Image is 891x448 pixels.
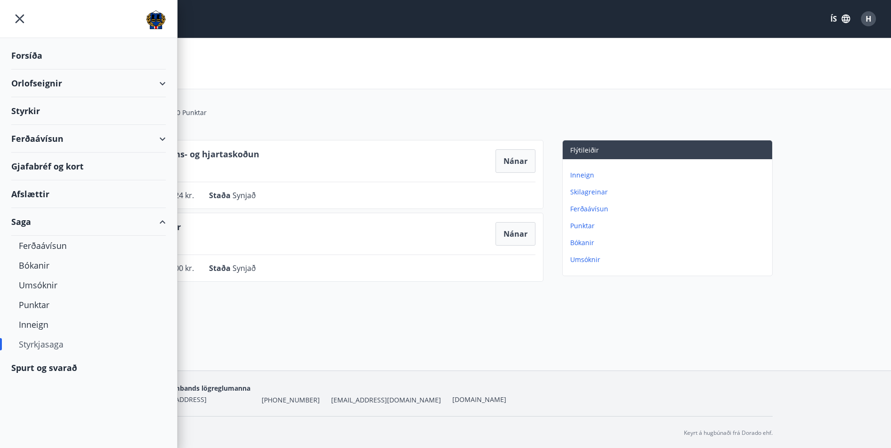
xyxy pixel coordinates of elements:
[684,429,773,437] p: Keyrt á hugbúnaði frá Dorado ehf.
[19,334,158,354] div: Styrkjasaga
[11,42,166,70] div: Forsíða
[570,187,768,197] p: Skilagreinar
[128,148,259,164] span: Krabbameins- og hjartaskoðun
[570,221,768,231] p: Punktar
[146,10,166,29] img: union_logo
[496,222,535,246] button: Nánar
[209,190,232,201] span: Staða
[19,295,158,315] div: Punktar
[19,255,158,275] div: Bókanir
[19,236,158,255] div: Ferðaávísun
[11,153,166,180] div: Gjafabréf og kort
[177,108,207,117] span: 0 Punktar
[857,8,880,30] button: H
[570,204,768,214] p: Ferðaávísun
[11,10,28,27] button: menu
[147,384,250,393] span: Landssambands lögreglumanna
[11,70,166,97] div: Orlofseignir
[19,315,158,334] div: Inneign
[570,146,599,154] span: Flýtileiðir
[11,97,166,125] div: Styrkir
[262,395,320,405] span: [PHONE_NUMBER]
[232,190,256,201] span: Synjað
[11,208,166,236] div: Saga
[452,395,506,404] a: [DOMAIN_NAME]
[128,164,259,174] span: [DATE]
[232,263,256,273] span: Synjað
[19,275,158,295] div: Umsóknir
[825,10,855,27] button: ÍS
[331,395,441,405] span: [EMAIL_ADDRESS][DOMAIN_NAME]
[11,125,166,153] div: Ferðaávísun
[11,180,166,208] div: Afslættir
[209,263,232,273] span: Staða
[11,354,166,381] div: Spurt og svarað
[570,255,768,264] p: Umsóknir
[570,238,768,247] p: Bókanir
[866,14,871,24] span: H
[496,149,535,173] button: Nánar
[570,170,768,180] p: Inneign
